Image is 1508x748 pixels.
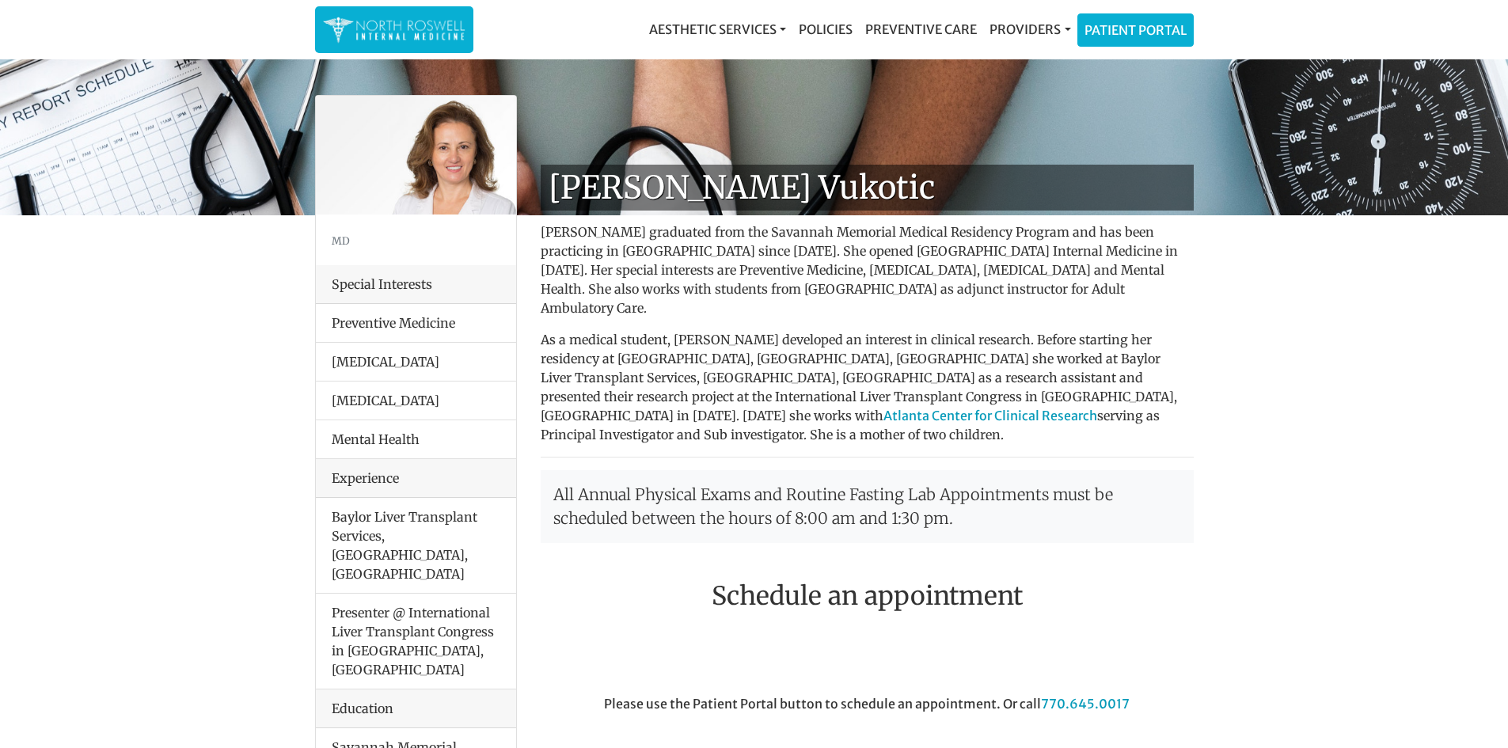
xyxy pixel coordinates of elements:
[541,581,1194,611] h2: Schedule an appointment
[541,330,1194,444] p: As a medical student, [PERSON_NAME] developed an interest in clinical research. Before starting h...
[316,304,516,343] li: Preventive Medicine
[332,234,350,247] small: MD
[316,265,516,304] div: Special Interests
[983,13,1077,45] a: Providers
[792,13,859,45] a: Policies
[316,593,516,689] li: Presenter @ International Liver Transplant Congress in [GEOGRAPHIC_DATA], [GEOGRAPHIC_DATA]
[643,13,792,45] a: Aesthetic Services
[541,222,1194,317] p: [PERSON_NAME] graduated from the Savannah Memorial Medical Residency Program and has been practic...
[316,96,516,215] img: Dr. Goga Vukotis
[316,498,516,594] li: Baylor Liver Transplant Services, [GEOGRAPHIC_DATA], [GEOGRAPHIC_DATA]
[859,13,983,45] a: Preventive Care
[883,408,1097,423] a: Atlanta Center for Clinical Research
[316,342,516,382] li: [MEDICAL_DATA]
[323,14,465,45] img: North Roswell Internal Medicine
[1078,14,1193,46] a: Patient Portal
[316,420,516,459] li: Mental Health
[316,459,516,498] div: Experience
[541,165,1194,211] h1: [PERSON_NAME] Vukotic
[316,689,516,728] div: Education
[1041,696,1130,712] a: 770.645.0017
[316,381,516,420] li: [MEDICAL_DATA]
[541,470,1194,543] p: All Annual Physical Exams and Routine Fasting Lab Appointments must be scheduled between the hour...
